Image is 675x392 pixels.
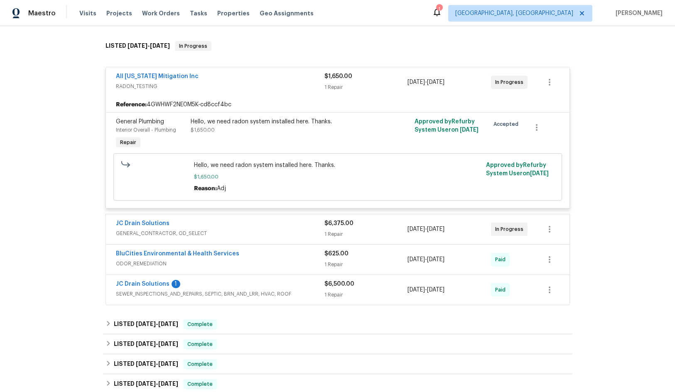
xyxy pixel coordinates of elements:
[217,9,250,17] span: Properties
[116,119,164,125] span: General Plumbing
[427,287,444,293] span: [DATE]
[495,286,509,294] span: Paid
[158,321,178,327] span: [DATE]
[116,281,169,287] a: JC Drain Solutions
[191,118,373,126] div: Hello, we need radon system installed here. Thanks.
[184,320,216,328] span: Complete
[194,173,481,181] span: $1,650.00
[106,41,170,51] h6: LISTED
[114,359,178,369] h6: LISTED
[158,361,178,367] span: [DATE]
[103,33,572,59] div: LISTED [DATE]-[DATE]In Progress
[117,138,140,147] span: Repair
[136,341,156,347] span: [DATE]
[324,291,408,299] div: 1 Repair
[136,361,178,367] span: -
[142,9,180,17] span: Work Orders
[324,281,354,287] span: $6,500.00
[114,319,178,329] h6: LISTED
[114,339,178,349] h6: LISTED
[486,162,549,176] span: Approved by Refurby System User on
[407,287,425,293] span: [DATE]
[407,225,444,233] span: -
[407,257,425,262] span: [DATE]
[116,100,147,109] b: Reference:
[427,79,444,85] span: [DATE]
[158,381,178,387] span: [DATE]
[184,380,216,388] span: Complete
[116,229,324,238] span: GENERAL_CONTRACTOR, OD_SELECT
[150,43,170,49] span: [DATE]
[493,120,522,128] span: Accepted
[436,5,442,13] div: 1
[455,9,573,17] span: [GEOGRAPHIC_DATA], [GEOGRAPHIC_DATA]
[324,230,408,238] div: 1 Repair
[495,78,527,86] span: In Progress
[158,341,178,347] span: [DATE]
[128,43,147,49] span: [DATE]
[184,340,216,348] span: Complete
[79,9,96,17] span: Visits
[103,314,572,334] div: LISTED [DATE]-[DATE]Complete
[407,79,425,85] span: [DATE]
[530,171,549,176] span: [DATE]
[612,9,663,17] span: [PERSON_NAME]
[136,381,156,387] span: [DATE]
[114,379,178,389] h6: LISTED
[460,127,479,133] span: [DATE]
[324,73,352,79] span: $1,650.00
[191,127,215,132] span: $1,650.00
[106,9,132,17] span: Projects
[116,260,324,268] span: ODOR_REMEDIATION
[324,220,353,226] span: $6,375.00
[106,97,569,112] div: 4GWHWF2NE0M5K-cd8ccf4bc
[136,321,156,327] span: [DATE]
[136,361,156,367] span: [DATE]
[116,251,239,257] a: BluCities Environmental & Health Services
[194,161,481,169] span: Hello, we need radon system installed here. Thanks.
[136,321,178,327] span: -
[324,251,349,257] span: $625.00
[324,260,408,269] div: 1 Repair
[136,341,178,347] span: -
[184,360,216,368] span: Complete
[260,9,314,17] span: Geo Assignments
[495,225,527,233] span: In Progress
[190,10,207,16] span: Tasks
[407,286,444,294] span: -
[128,43,170,49] span: -
[407,78,444,86] span: -
[116,73,199,79] a: All [US_STATE] Mitigation Inc
[116,290,324,298] span: SEWER_INSPECTIONS_AND_REPAIRS, SEPTIC, BRN_AND_LRR, HVAC, ROOF
[495,255,509,264] span: Paid
[28,9,56,17] span: Maestro
[116,82,324,91] span: RADON_TESTING
[427,226,444,232] span: [DATE]
[217,186,226,191] span: Adj
[427,257,444,262] span: [DATE]
[176,42,211,50] span: In Progress
[407,255,444,264] span: -
[103,334,572,354] div: LISTED [DATE]-[DATE]Complete
[407,226,425,232] span: [DATE]
[116,127,176,132] span: Interior Overall - Plumbing
[103,354,572,374] div: LISTED [DATE]-[DATE]Complete
[194,186,217,191] span: Reason:
[415,119,479,133] span: Approved by Refurby System User on
[172,280,180,288] div: 1
[136,381,178,387] span: -
[324,83,408,91] div: 1 Repair
[116,220,169,226] a: JC Drain Solutions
